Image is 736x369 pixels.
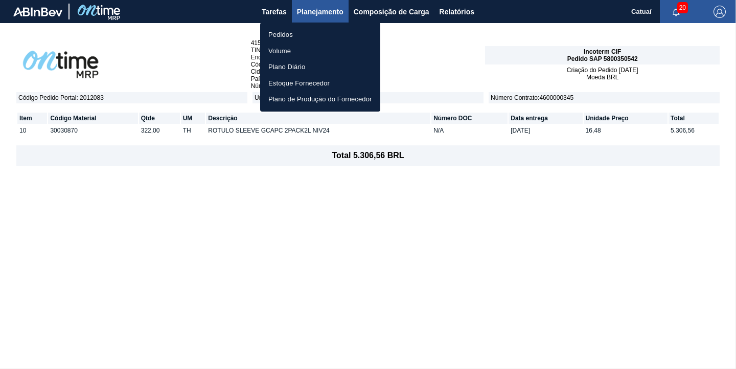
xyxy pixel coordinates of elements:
[260,27,380,43] a: Pedidos
[260,75,380,92] a: Estoque Fornecedor
[260,43,380,59] a: Volume
[260,91,380,107] a: Plano de Produção do Fornecedor
[260,59,380,75] a: Plano Diário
